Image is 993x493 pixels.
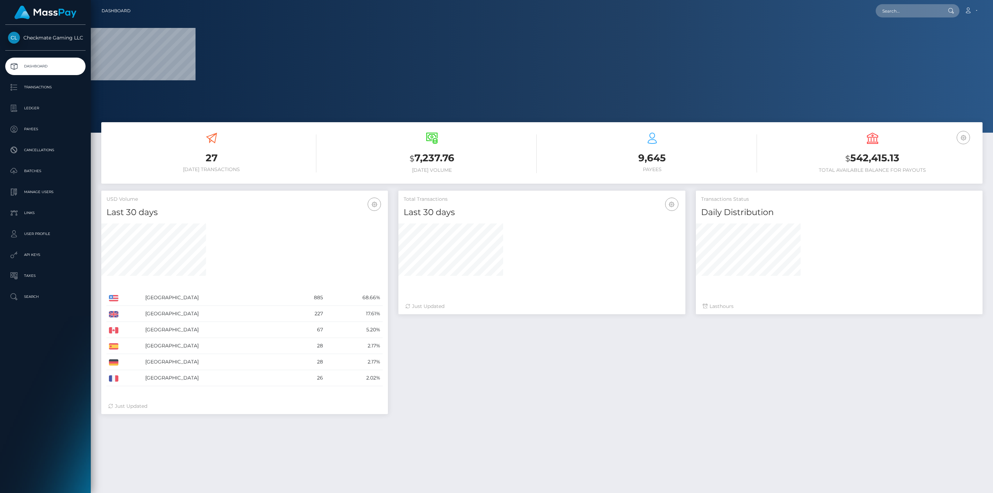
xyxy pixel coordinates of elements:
a: User Profile [5,225,86,243]
h3: 9,645 [547,151,757,165]
img: Checkmate Gaming LLC [8,32,20,44]
p: Search [8,292,83,302]
h5: Transactions Status [701,196,977,203]
small: $ [845,154,850,163]
a: API Keys [5,246,86,264]
h4: Last 30 days [404,206,680,219]
td: [GEOGRAPHIC_DATA] [143,354,290,370]
a: Dashboard [102,3,131,18]
td: 17.61% [325,306,383,322]
p: Cancellations [8,145,83,155]
h5: Total Transactions [404,196,680,203]
input: Search... [876,4,941,17]
img: CA.png [109,327,118,333]
a: Payees [5,120,86,138]
td: [GEOGRAPHIC_DATA] [143,322,290,338]
h4: Daily Distribution [701,206,977,219]
p: Manage Users [8,187,83,197]
h6: Payees [547,167,757,172]
a: Links [5,204,86,222]
p: Payees [8,124,83,134]
div: Last hours [703,303,976,310]
td: 68.66% [325,290,383,306]
h6: [DATE] Transactions [106,167,316,172]
td: 2.17% [325,354,383,370]
img: GB.png [109,311,118,317]
p: Transactions [8,82,83,93]
td: 5.20% [325,322,383,338]
td: 67 [290,322,325,338]
p: API Keys [8,250,83,260]
td: 227 [290,306,325,322]
td: [GEOGRAPHIC_DATA] [143,370,290,386]
p: Batches [8,166,83,176]
p: User Profile [8,229,83,239]
td: 885 [290,290,325,306]
p: Links [8,208,83,218]
h3: 542,415.13 [767,151,977,165]
td: 26 [290,370,325,386]
img: ES.png [109,343,118,349]
h6: Total Available Balance for Payouts [767,167,977,173]
a: Taxes [5,267,86,285]
a: Transactions [5,79,86,96]
p: Ledger [8,103,83,113]
a: Ledger [5,100,86,117]
h3: 27 [106,151,316,165]
h4: Last 30 days [106,206,383,219]
div: Just Updated [405,303,678,310]
a: Manage Users [5,183,86,201]
td: 2.17% [325,338,383,354]
td: [GEOGRAPHIC_DATA] [143,338,290,354]
h6: [DATE] Volume [327,167,537,173]
span: Checkmate Gaming LLC [5,35,86,41]
img: FR.png [109,375,118,382]
a: Batches [5,162,86,180]
div: Just Updated [108,403,381,410]
td: 28 [290,338,325,354]
img: MassPay Logo [14,6,76,19]
td: 2.02% [325,370,383,386]
a: Search [5,288,86,306]
td: [GEOGRAPHIC_DATA] [143,290,290,306]
a: Dashboard [5,58,86,75]
img: US.png [109,295,118,301]
td: [GEOGRAPHIC_DATA] [143,306,290,322]
h5: USD Volume [106,196,383,203]
td: 28 [290,354,325,370]
p: Dashboard [8,61,83,72]
small: $ [410,154,414,163]
h3: 7,237.76 [327,151,537,165]
p: Taxes [8,271,83,281]
img: DE.png [109,359,118,366]
a: Cancellations [5,141,86,159]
